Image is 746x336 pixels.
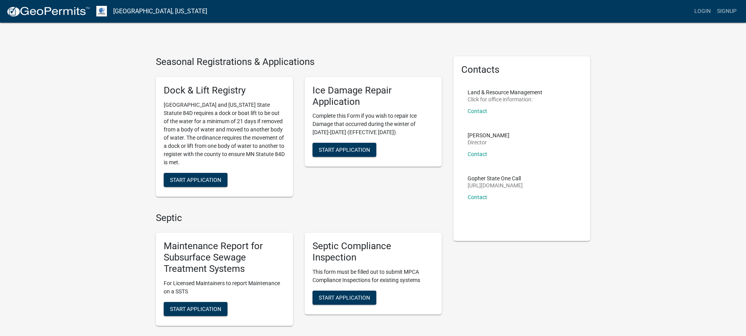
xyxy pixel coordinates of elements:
[319,294,370,300] span: Start Application
[156,56,442,68] h4: Seasonal Registrations & Applications
[156,212,442,224] h4: Septic
[468,194,487,200] a: Contact
[468,108,487,114] a: Contact
[164,241,285,274] h5: Maintenance Report for Subsurface Sewage Treatment Systems
[468,151,487,157] a: Contact
[461,64,583,75] h5: Contacts
[164,101,285,167] p: [GEOGRAPHIC_DATA] and [US_STATE] State Statute 84D requires a dock or boat lift to be out of the ...
[164,279,285,296] p: For Licensed Maintainers to report Maintenance on a SSTS
[312,241,434,263] h5: Septic Compliance Inspection
[319,147,370,153] span: Start Application
[170,176,221,183] span: Start Application
[170,305,221,312] span: Start Application
[468,183,523,188] p: [URL][DOMAIN_NAME]
[312,143,376,157] button: Start Application
[312,268,434,284] p: This form must be filled out to submit MPCA Compliance Inspections for existing systems
[164,173,228,187] button: Start Application
[468,133,509,138] p: [PERSON_NAME]
[113,5,207,18] a: [GEOGRAPHIC_DATA], [US_STATE]
[96,6,107,16] img: Otter Tail County, Minnesota
[691,4,714,19] a: Login
[312,291,376,305] button: Start Application
[164,302,228,316] button: Start Application
[312,112,434,137] p: Complete this Form if you wish to repair Ice Damage that occurred during the winter of [DATE]-[DA...
[468,90,542,95] p: Land & Resource Management
[164,85,285,96] h5: Dock & Lift Registry
[714,4,740,19] a: Signup
[468,97,542,102] p: Click for office information:
[468,176,523,181] p: Gopher State One Call
[468,140,509,145] p: Director
[312,85,434,108] h5: Ice Damage Repair Application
